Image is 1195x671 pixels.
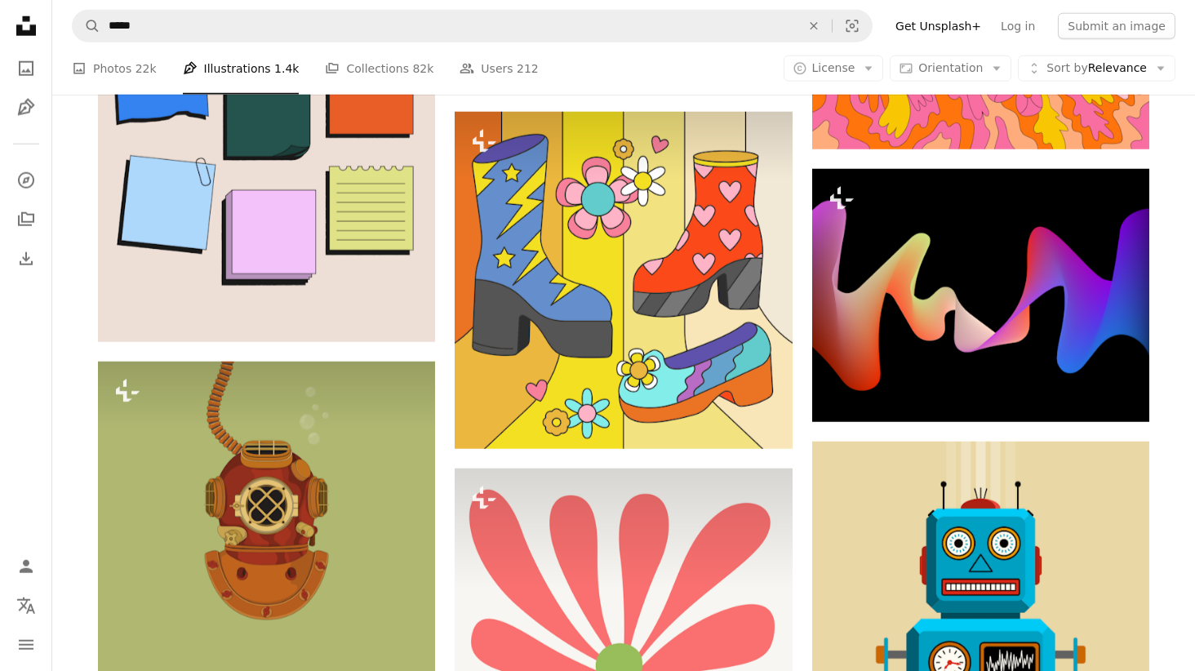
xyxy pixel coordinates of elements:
button: Sort byRelevance [1018,56,1175,82]
img: A group of colorful boots with hearts and flowers on them [455,112,792,449]
a: A black background with a multicolored wave [812,288,1149,303]
button: Orientation [890,56,1011,82]
a: A group of colorful boots with hearts and flowers on them [455,273,792,287]
a: Log in / Sign up [10,550,42,583]
button: Submit an image [1058,13,1175,39]
a: Get Unsplash+ [886,13,991,39]
a: Download History [10,242,42,275]
span: License [812,61,855,74]
a: High detailed illustration ,outdoor sport equipments [98,522,435,537]
button: Menu [10,629,42,661]
a: Photos 22k [72,42,157,95]
a: Photos [10,52,42,85]
span: 22k [135,60,157,78]
span: Relevance [1046,60,1147,77]
img: A group of different colored papers on a beige background [98,5,435,342]
span: 82k [412,60,433,78]
a: Explore [10,164,42,197]
button: Language [10,589,42,622]
button: License [784,56,884,82]
button: Search Unsplash [73,11,100,42]
img: A black background with a multicolored wave [812,169,1149,422]
form: Find visuals sitewide [72,10,873,42]
span: Orientation [918,61,983,74]
span: 212 [517,60,539,78]
a: Users 212 [460,42,538,95]
a: Collections 82k [325,42,433,95]
button: Visual search [833,11,872,42]
a: Collections [10,203,42,236]
button: Clear [796,11,832,42]
a: Home — Unsplash [10,10,42,46]
a: A group of different colored papers on a beige background [98,166,435,180]
a: Illustrations [10,91,42,124]
a: Log in [991,13,1045,39]
span: Sort by [1046,61,1087,74]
